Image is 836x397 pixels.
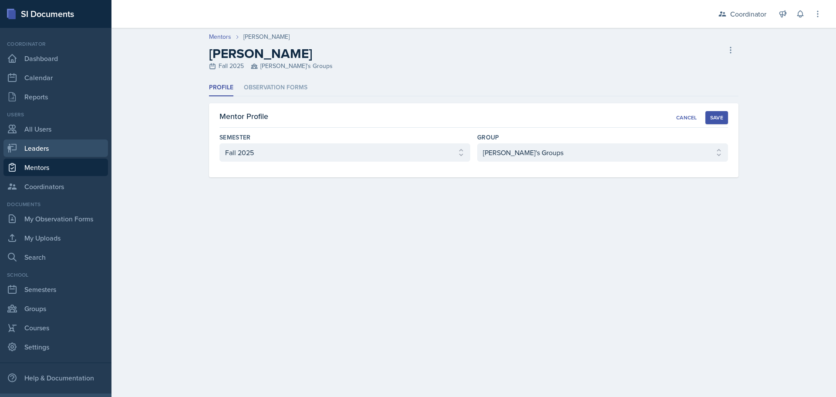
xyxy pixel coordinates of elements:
[477,133,499,142] label: Group
[209,79,233,96] li: Profile
[251,61,333,71] span: [PERSON_NAME]'s Groups
[676,114,697,121] div: Cancel
[3,338,108,356] a: Settings
[3,300,108,317] a: Groups
[3,139,108,157] a: Leaders
[3,69,108,86] a: Calendar
[3,50,108,67] a: Dashboard
[3,319,108,336] a: Courses
[3,271,108,279] div: School
[3,200,108,208] div: Documents
[3,111,108,119] div: Users
[3,40,108,48] div: Coordinator
[3,120,108,138] a: All Users
[3,248,108,266] a: Search
[3,178,108,195] a: Coordinators
[710,114,723,121] div: Save
[3,88,108,105] a: Reports
[244,79,307,96] li: Observation Forms
[730,9,766,19] div: Coordinator
[209,32,231,41] a: Mentors
[705,111,728,124] button: Save
[3,210,108,227] a: My Observation Forms
[209,61,333,71] div: Fall 2025
[219,133,251,142] label: Semester
[243,32,290,41] div: [PERSON_NAME]
[3,159,108,176] a: Mentors
[3,369,108,387] div: Help & Documentation
[219,110,268,122] h3: Mentor Profile
[3,281,108,298] a: Semesters
[3,229,108,247] a: My Uploads
[209,46,333,61] h2: [PERSON_NAME]
[671,111,702,124] button: Cancel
